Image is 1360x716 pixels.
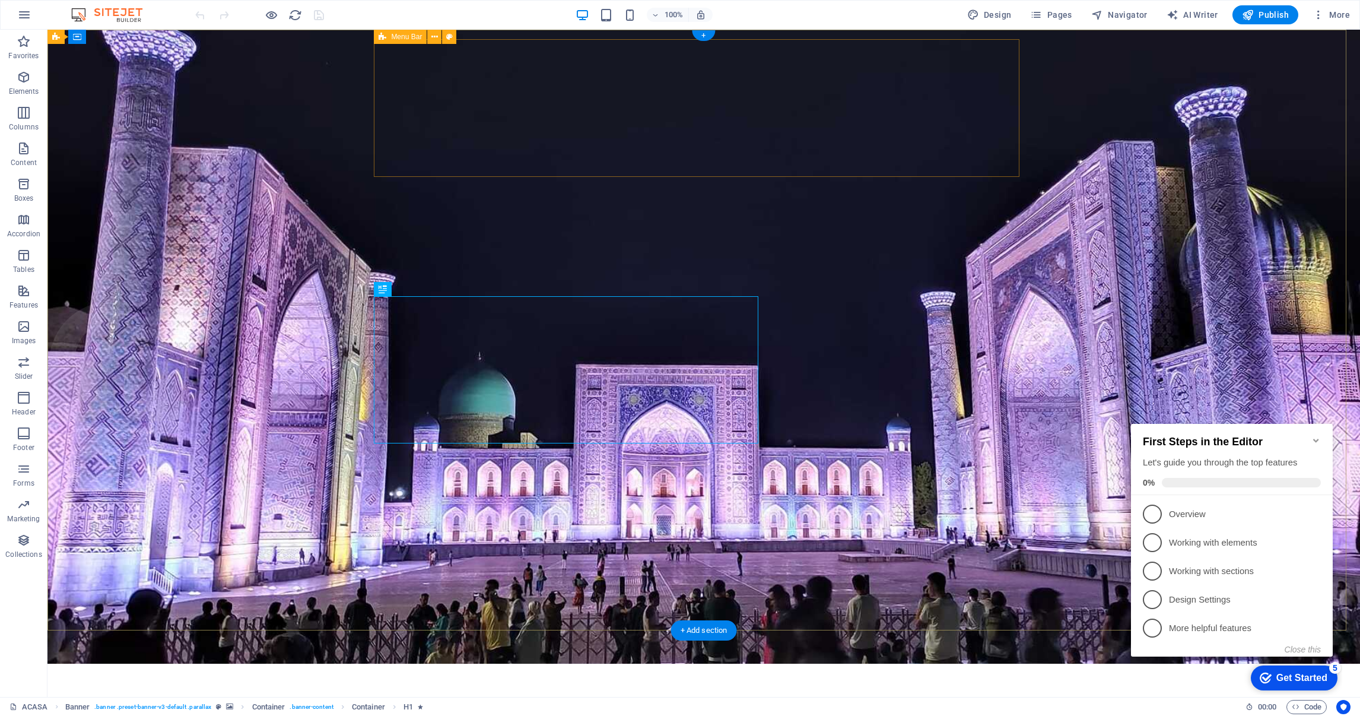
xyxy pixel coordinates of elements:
div: Let's guide you through the top features [17,47,195,59]
p: Design Settings [43,184,185,197]
p: Working with sections [43,156,185,168]
span: . banner-content [290,700,333,714]
span: Code [1292,700,1321,714]
a: Click to cancel selection. Double-click to open Pages [9,700,48,714]
span: Click to select. Double-click to edit [352,700,385,714]
img: Editor Logo [68,8,157,22]
span: 0% [17,68,36,78]
div: 5 [203,252,215,264]
button: Navigator [1086,5,1152,24]
div: Get Started 5 items remaining, 0% complete [125,256,211,281]
i: Element contains an animation [418,704,423,710]
h2: First Steps in the Editor [17,26,195,39]
span: . banner .preset-banner-v3-default .parallax [94,700,211,714]
span: 00 00 [1258,700,1276,714]
div: Design (Ctrl+Alt+Y) [962,5,1016,24]
button: 100% [647,8,689,22]
p: Tables [13,265,34,274]
button: Pages [1025,5,1076,24]
p: Collections [5,550,42,559]
button: Click here to leave preview mode and continue editing [264,8,278,22]
p: Marketing [7,514,40,524]
p: Forms [13,479,34,488]
button: AI Writer [1162,5,1223,24]
nav: breadcrumb [65,700,424,714]
span: Click to select. Double-click to edit [252,700,285,714]
p: Boxes [14,194,34,203]
li: Working with elements [5,119,206,147]
div: + [692,30,715,41]
p: Footer [13,443,34,452]
i: This element contains a background [226,704,233,710]
button: Usercentrics [1336,700,1351,714]
p: Columns [9,122,39,132]
h6: 100% [665,8,684,22]
p: Favorites [8,51,39,61]
div: + Add section [671,620,737,641]
li: Design Settings [5,176,206,204]
i: Reload page [288,8,302,22]
span: More [1313,9,1350,21]
span: Click to select. Double-click to edit [403,700,413,714]
button: Code [1286,700,1327,714]
p: Slider [15,372,33,381]
h6: Session time [1245,700,1277,714]
button: reload [288,8,302,22]
button: More [1308,5,1355,24]
span: Pages [1030,9,1072,21]
p: Content [11,158,37,167]
button: Publish [1232,5,1298,24]
p: Images [12,336,36,346]
div: Minimize checklist [185,26,195,36]
span: Publish [1242,9,1289,21]
li: Overview [5,90,206,119]
span: Menu Bar [391,33,422,40]
button: Close this [158,235,195,245]
li: More helpful features [5,204,206,233]
p: More helpful features [43,213,185,225]
p: Accordion [7,229,40,239]
i: On resize automatically adjust zoom level to fit chosen device. [695,9,706,20]
span: Navigator [1091,9,1148,21]
p: Header [12,407,36,417]
p: Overview [43,99,185,111]
button: Design [962,5,1016,24]
span: : [1266,702,1268,711]
span: Design [967,9,1012,21]
i: This element is a customizable preset [216,704,221,710]
p: Elements [9,87,39,96]
span: Click to select. Double-click to edit [65,700,90,714]
div: Get Started [150,263,201,274]
p: Working with elements [43,127,185,140]
span: AI Writer [1167,9,1218,21]
p: Features [9,300,38,310]
li: Working with sections [5,147,206,176]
